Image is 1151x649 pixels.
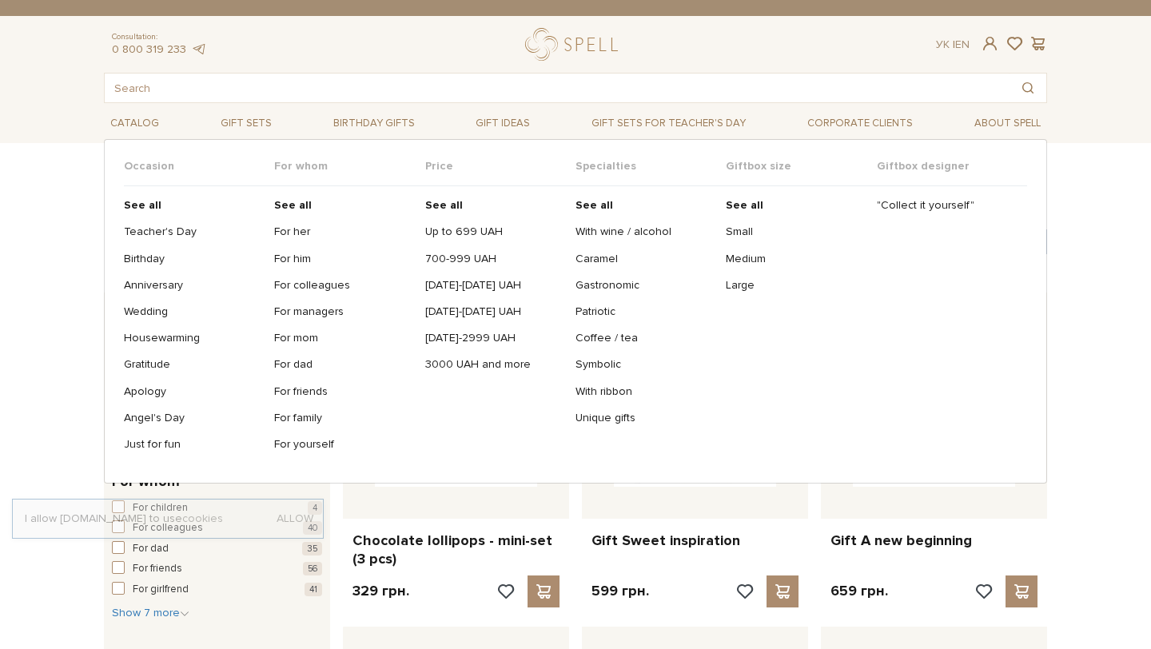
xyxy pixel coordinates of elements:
[274,384,412,399] a: For friends
[133,541,169,557] span: For dad
[425,278,564,293] a: [DATE]-[DATE] UAH
[274,278,412,293] a: For colleagues
[303,562,322,575] span: 56
[575,198,714,213] a: See all
[124,331,262,345] a: Housewarming
[124,159,274,173] span: Occasion
[936,38,970,52] div: En
[13,512,323,526] div: I allow [DOMAIN_NAME] to use
[274,225,412,239] a: For her
[274,252,412,266] a: For him
[591,582,649,600] p: 599 грн.
[585,109,752,137] a: Gift sets for Teacher's Day
[575,278,714,293] a: Gastronomic
[591,532,799,550] a: Gift Sweet inspiration
[575,252,714,266] a: Caramel
[104,111,165,136] a: Catalog
[575,384,714,399] a: With ribbon
[274,305,412,319] a: For managers
[302,542,322,555] span: 35
[968,111,1047,136] a: About Spell
[575,305,714,319] a: Patriotic
[575,159,726,173] span: Specialties
[124,252,262,266] a: Birthday
[1010,74,1046,102] button: Search
[274,331,412,345] a: For mom
[274,411,412,425] a: For family
[112,605,189,621] button: Show 7 more
[425,305,564,319] a: [DATE]-[DATE] UAH
[425,198,564,213] a: See all
[112,606,189,619] span: Show 7 more
[327,111,421,136] a: Birthday gifts
[112,582,322,598] button: For girlfrend 41
[277,512,313,526] a: Allow
[274,198,312,212] b: See all
[425,331,564,345] a: [DATE]-2999 UAH
[274,437,412,452] a: For yourself
[124,384,262,399] a: Apology
[352,532,560,569] a: Chocolate lollipops - mini-set (3 pcs)
[726,198,864,213] a: See all
[425,159,575,173] span: Price
[124,198,161,212] b: See all
[425,252,564,266] a: 700-999 UAH
[104,139,1047,484] div: Catalog
[305,583,322,596] span: 41
[801,109,919,137] a: Corporate clients
[575,411,714,425] a: Unique gifts
[124,437,262,452] a: Just for fun
[575,198,613,212] b: See all
[274,357,412,372] a: For dad
[425,198,463,212] b: See all
[124,357,262,372] a: Gratitude
[726,198,763,212] b: See all
[112,32,206,42] span: Consultation:
[124,278,262,293] a: Anniversary
[124,411,262,425] a: Angel's Day
[190,42,206,56] a: telegram
[726,252,864,266] a: Medium
[274,159,424,173] span: For whom
[726,159,876,173] span: Giftbox size
[133,582,189,598] span: For girlfrend
[112,561,322,577] button: For friends 56
[936,38,950,51] a: Ук
[525,28,625,61] a: logo
[425,225,564,239] a: Up to 699 UAH
[425,357,564,372] a: 3000 UAH and more
[214,111,278,136] a: Gift sets
[830,532,1037,550] a: Gift A new beginning
[274,198,412,213] a: See all
[877,198,1015,213] a: "Collect it yourself"
[726,278,864,293] a: Large
[877,159,1027,173] span: Giftbox designer
[575,331,714,345] a: Coffee / tea
[352,582,409,600] p: 329 грн.
[112,541,322,557] button: For dad 35
[953,38,955,51] span: |
[469,111,536,136] a: Gift ideas
[726,225,864,239] a: Small
[575,357,714,372] a: Symbolic
[124,198,262,213] a: See all
[830,582,888,600] p: 659 грн.
[182,512,223,525] a: cookies
[112,42,186,56] a: 0 800 319 233
[124,305,262,319] a: Wedding
[124,225,262,239] a: Teacher's Day
[133,561,182,577] span: For friends
[575,225,714,239] a: With wine / alcohol
[105,74,1010,102] input: Search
